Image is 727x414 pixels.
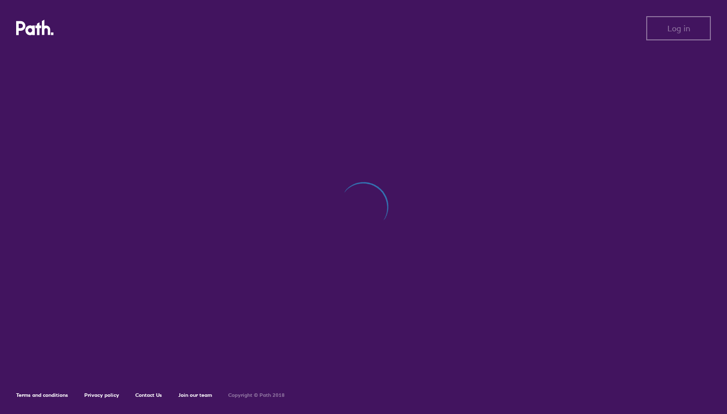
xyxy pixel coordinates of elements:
[178,392,212,398] a: Join our team
[646,16,711,40] button: Log in
[84,392,119,398] a: Privacy policy
[228,392,285,398] h6: Copyright © Path 2018
[135,392,162,398] a: Contact Us
[16,392,68,398] a: Terms and conditions
[667,24,690,33] span: Log in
